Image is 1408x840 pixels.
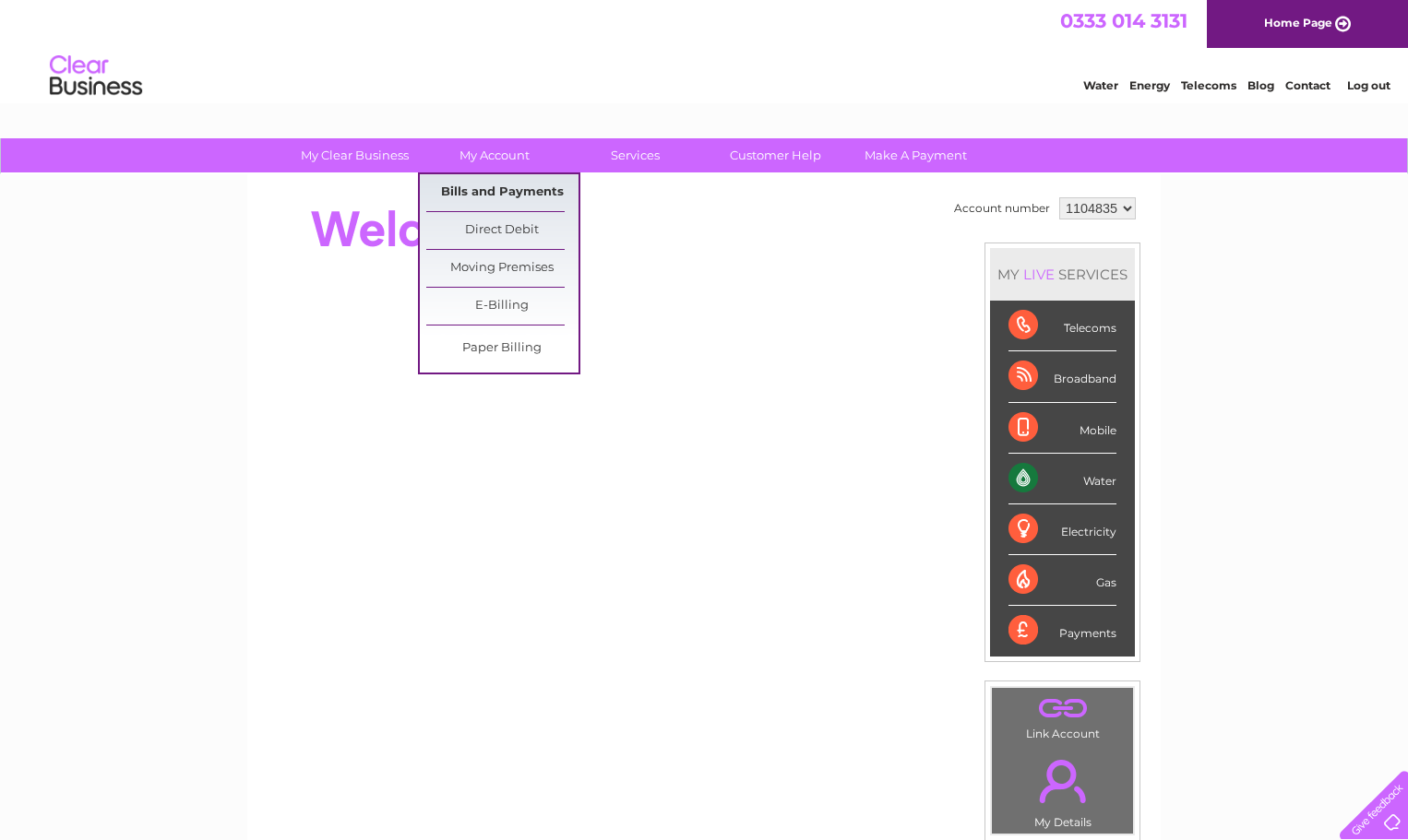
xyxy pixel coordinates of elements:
div: Telecoms [1008,301,1116,351]
a: Water [1083,78,1118,92]
div: Clear Business is a trading name of Verastar Limited (registered in [GEOGRAPHIC_DATA] No. 3667643... [269,10,1141,89]
div: Gas [1008,555,1116,606]
img: logo.png [49,48,143,104]
a: . [996,692,1128,725]
a: Customer Help [699,138,852,172]
a: My Account [419,138,571,172]
a: Paper Billing [426,330,579,367]
td: Account number [949,193,1055,224]
a: My Clear Business [279,138,431,172]
td: My Details [991,744,1134,834]
div: Broadband [1008,351,1116,402]
a: Services [559,138,711,172]
a: Log out [1347,78,1390,92]
a: Telecoms [1181,78,1236,92]
div: LIVE [1020,266,1058,283]
a: Contact [1285,78,1330,92]
div: Payments [1008,606,1116,656]
a: E-Billing [426,288,579,325]
div: Mobile [1008,403,1116,454]
a: Blog [1247,78,1274,92]
a: Bills and Payments [426,174,579,211]
td: Link Account [991,687,1134,745]
a: Energy [1129,78,1170,92]
a: 0333 014 3131 [1060,9,1187,32]
a: Direct Debit [426,212,579,249]
div: Water [1008,454,1116,504]
a: . [996,749,1128,813]
div: MY SERVICES [990,248,1135,301]
a: Make A Payment [840,138,992,172]
div: Electricity [1008,504,1116,555]
a: Moving Premises [426,250,579,287]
